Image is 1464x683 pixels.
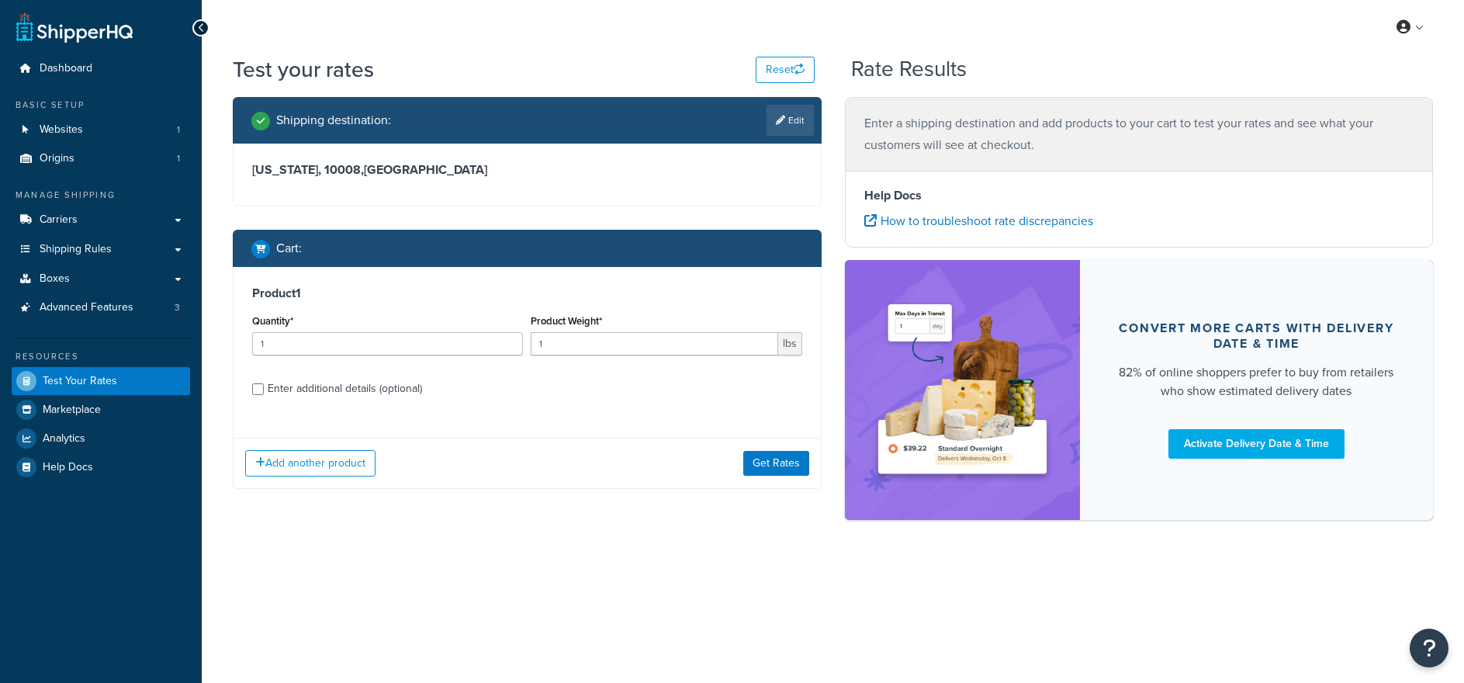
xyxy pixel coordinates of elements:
[43,375,117,388] span: Test Your Rates
[40,123,83,137] span: Websites
[12,116,190,144] li: Websites
[40,152,74,165] span: Origins
[12,453,190,481] a: Help Docs
[12,350,190,363] div: Resources
[177,152,180,165] span: 1
[12,265,190,293] a: Boxes
[12,144,190,173] a: Origins1
[12,396,190,424] a: Marketplace
[778,332,802,355] span: lbs
[12,367,190,395] a: Test Your Rates
[864,186,1414,205] h4: Help Docs
[252,286,802,301] h3: Product 1
[12,293,190,322] li: Advanced Features
[40,62,92,75] span: Dashboard
[43,432,85,446] span: Analytics
[43,461,93,474] span: Help Docs
[43,404,101,417] span: Marketplace
[1410,629,1448,667] button: Open Resource Center
[12,293,190,322] a: Advanced Features3
[531,315,602,327] label: Product Weight*
[12,425,190,452] a: Analytics
[177,123,180,137] span: 1
[531,332,777,355] input: 0.00
[1117,363,1396,400] div: 82% of online shoppers prefer to buy from retailers who show estimated delivery dates
[12,189,190,202] div: Manage Shipping
[12,54,190,83] a: Dashboard
[252,162,802,178] h3: [US_STATE], 10008 , [GEOGRAPHIC_DATA]
[40,301,133,314] span: Advanced Features
[767,105,814,136] a: Edit
[268,378,422,400] div: Enter additional details (optional)
[864,212,1093,230] a: How to troubleshoot rate discrepancies
[233,54,374,85] h1: Test your rates
[276,113,391,127] h2: Shipping destination :
[743,451,809,476] button: Get Rates
[12,144,190,173] li: Origins
[40,243,112,256] span: Shipping Rules
[252,315,293,327] label: Quantity*
[252,332,523,355] input: 0
[12,206,190,234] a: Carriers
[12,116,190,144] a: Websites1
[756,57,815,83] button: Reset
[245,450,376,477] button: Add another product
[12,99,190,112] div: Basic Setup
[12,235,190,264] a: Shipping Rules
[868,283,1057,496] img: feature-image-ddt-36eae7f7280da8017bfb280eaccd9c446f90b1fe08728e4019434db127062ab4.png
[1117,321,1396,352] div: Convert more carts with delivery date & time
[40,272,70,286] span: Boxes
[276,241,302,255] h2: Cart :
[175,301,180,314] span: 3
[851,57,967,81] h2: Rate Results
[864,113,1414,156] p: Enter a shipping destination and add products to your cart to test your rates and see what your c...
[1168,429,1345,459] a: Activate Delivery Date & Time
[40,213,78,227] span: Carriers
[252,383,264,395] input: Enter additional details (optional)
